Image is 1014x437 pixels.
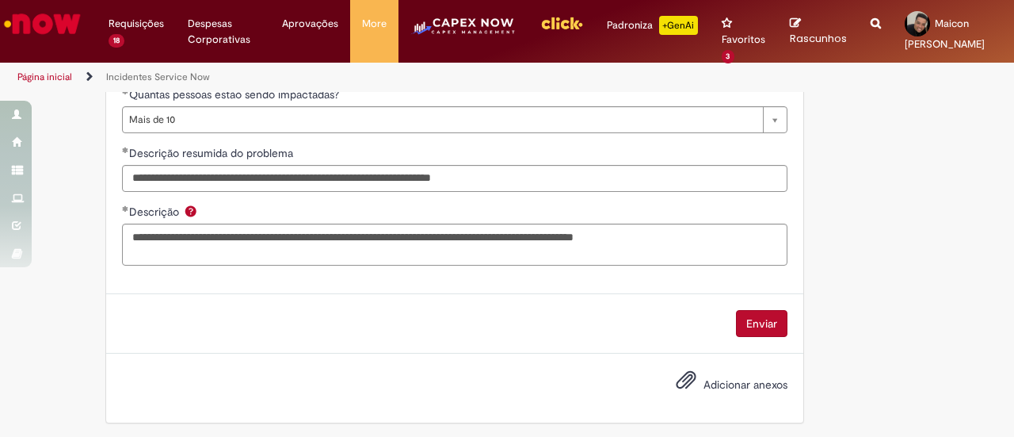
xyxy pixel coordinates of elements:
span: 3 [722,50,735,63]
span: Quantas pessoas estão sendo impactadas? [129,87,342,102]
button: Adicionar anexos [672,366,700,402]
span: Adicionar anexos [703,378,787,392]
span: More [362,16,387,32]
span: Favoritos [722,32,765,48]
span: Requisições [109,16,164,32]
span: Aprovações [282,16,338,32]
p: +GenAi [659,16,698,35]
button: Enviar [736,310,787,337]
img: click_logo_yellow_360x200.png [540,11,583,35]
a: Rascunhos [790,17,847,46]
textarea: Descrição [122,224,787,266]
span: Mais de 10 [129,107,755,132]
span: Obrigatório Preenchido [122,147,129,153]
a: Incidentes Service Now [106,71,210,83]
span: Ajuda para Descrição [181,205,200,217]
img: CapexLogo5.png [410,16,516,48]
img: ServiceNow [2,8,83,40]
span: Maicon [PERSON_NAME] [905,17,985,51]
input: Descrição resumida do problema [122,165,787,192]
ul: Trilhas de página [12,63,664,92]
span: 18 [109,34,124,48]
span: Descrição resumida do problema [129,146,296,160]
span: Obrigatório Preenchido [122,205,129,212]
span: Obrigatório Preenchido [122,88,129,94]
a: Página inicial [17,71,72,83]
span: Rascunhos [790,31,847,46]
span: Despesas Corporativas [188,16,258,48]
span: Descrição [129,205,182,219]
div: Padroniza [607,16,698,35]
